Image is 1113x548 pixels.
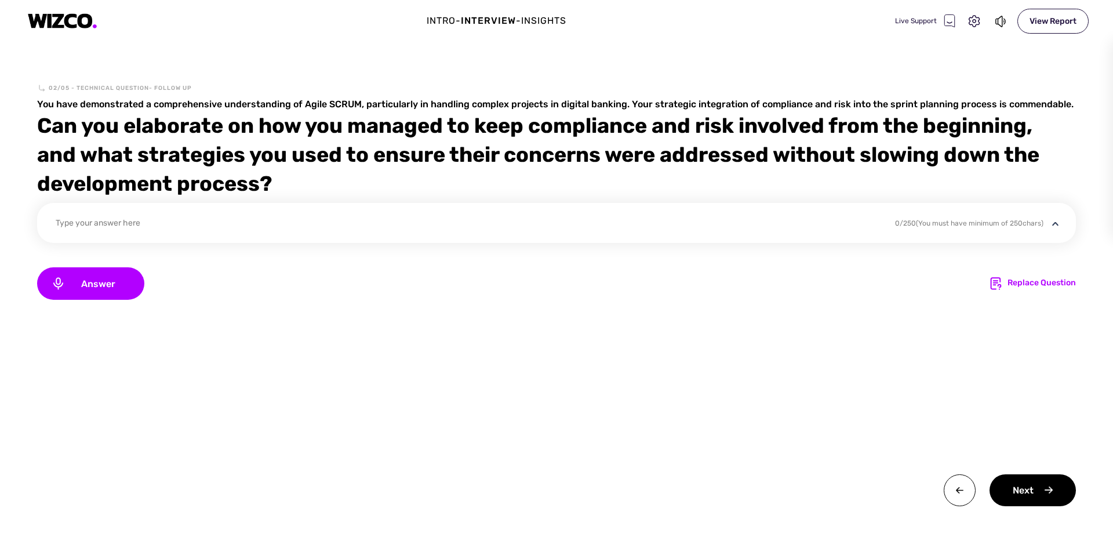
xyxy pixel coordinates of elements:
img: twa0v+wMBzw8O7hXOoXfZwY4Rs7V4QQI7OXhSEnh6TzU1B8CMcie5QIvElVkpoMP8DJr7EI0p8Ns6ryRf5n4wFbqwEIwXmb+H... [944,474,976,506]
div: Replace Question [1007,277,1076,291]
img: disclosure [1048,217,1063,231]
div: - [516,14,521,28]
img: logo [28,13,97,29]
div: 0 / 250 (You must have minimum of 250 chars) [895,218,1043,228]
div: You have demonstrated a comprehensive understanding of Agile SCRUM, particularly in handling comp... [37,97,1076,111]
div: Interview [461,14,516,28]
div: Can you elaborate on how you managed to keep compliance and risk involved from the beginning, and... [37,111,1076,198]
div: Intro [427,14,456,28]
div: Insights [521,14,566,28]
div: 02/05 - Technical Question- follow up [37,84,192,93]
div: Live Support [895,14,955,28]
div: Next [990,474,1076,506]
div: - [456,14,461,28]
span: Answer [66,278,130,289]
div: Type your answer here [56,217,880,233]
div: View Report [1017,9,1089,34]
